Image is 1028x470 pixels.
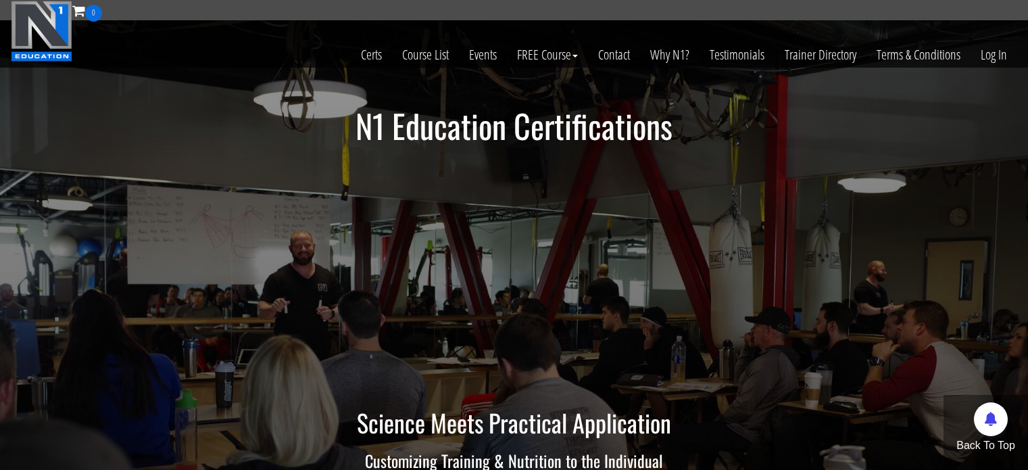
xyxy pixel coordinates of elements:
[119,108,910,144] h1: N1 Education Certifications
[507,22,588,88] a: FREE Course
[119,452,910,469] h3: Customizing Training & Nutrition to the Individual
[72,1,102,20] a: 0
[392,22,459,88] a: Course List
[775,22,866,88] a: Trainer Directory
[459,22,507,88] a: Events
[971,22,1017,88] a: Log In
[700,22,775,88] a: Testimonials
[119,409,910,436] h2: Science Meets Practical Application
[85,5,102,22] span: 0
[588,22,640,88] a: Contact
[351,22,392,88] a: Certs
[640,22,700,88] a: Why N1?
[866,22,971,88] a: Terms & Conditions
[11,1,72,62] img: n1-education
